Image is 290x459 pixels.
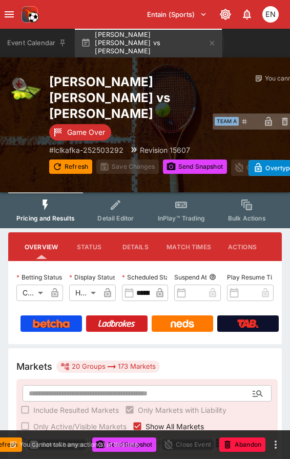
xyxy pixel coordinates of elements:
button: Send Snapshot [163,159,227,174]
img: Betcha [33,320,70,328]
span: Pricing and Results [16,214,75,222]
img: PriceKinetics Logo [18,4,39,25]
p: Suspend At [174,273,207,282]
img: tennis.png [8,74,41,107]
div: Eamon Nunn [262,6,279,23]
button: Notifications [238,5,256,24]
button: Actions [219,234,265,259]
button: Details [112,234,158,259]
h2: Copy To Clipboard [49,74,248,122]
p: Display Status [69,273,116,282]
p: Betting Status [16,273,62,282]
span: Detail Editor [97,214,134,222]
p: Play Resume Time [227,273,281,282]
button: Select Tenant [141,6,213,23]
span: InPlay™ Trading [158,214,205,222]
button: Eamon Nunn [259,3,282,26]
p: Copy To Clipboard [49,145,123,155]
div: Event type filters [8,192,282,229]
button: more [270,438,282,451]
span: Only Active/Visible Markets [33,421,127,432]
button: [PERSON_NAME] [PERSON_NAME] vs [PERSON_NAME] [75,29,222,57]
span: Show All Markets [146,421,204,432]
button: Suspend At [209,273,216,281]
button: Match Times [158,234,219,259]
img: Ladbrokes [98,320,135,328]
span: Include Resulted Markets [33,405,119,415]
button: Open [248,384,267,403]
button: Toggle light/dark mode [216,5,235,24]
p: Revision 15607 [140,145,190,155]
span: Team A [215,117,239,126]
p: Scheduled Start [122,273,174,282]
div: Closed [16,285,47,301]
div: 20 Groups 173 Markets [60,361,156,373]
span: Only Markets with Liability [138,405,226,415]
button: Overview [16,234,66,259]
div: Hidden [69,285,99,301]
button: Event Calendar [1,29,73,57]
h5: Markets [16,361,52,372]
p: Game Over [67,127,105,137]
span: Bulk Actions [228,214,266,222]
button: Abandon [219,437,265,452]
span: Mark an event as closed and abandoned. [219,438,265,449]
p: You cannot take any action(s) at this time. [19,440,140,449]
img: TabNZ [237,320,259,328]
img: Neds [171,320,194,328]
button: Refresh [49,159,92,174]
button: Status [66,234,112,259]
